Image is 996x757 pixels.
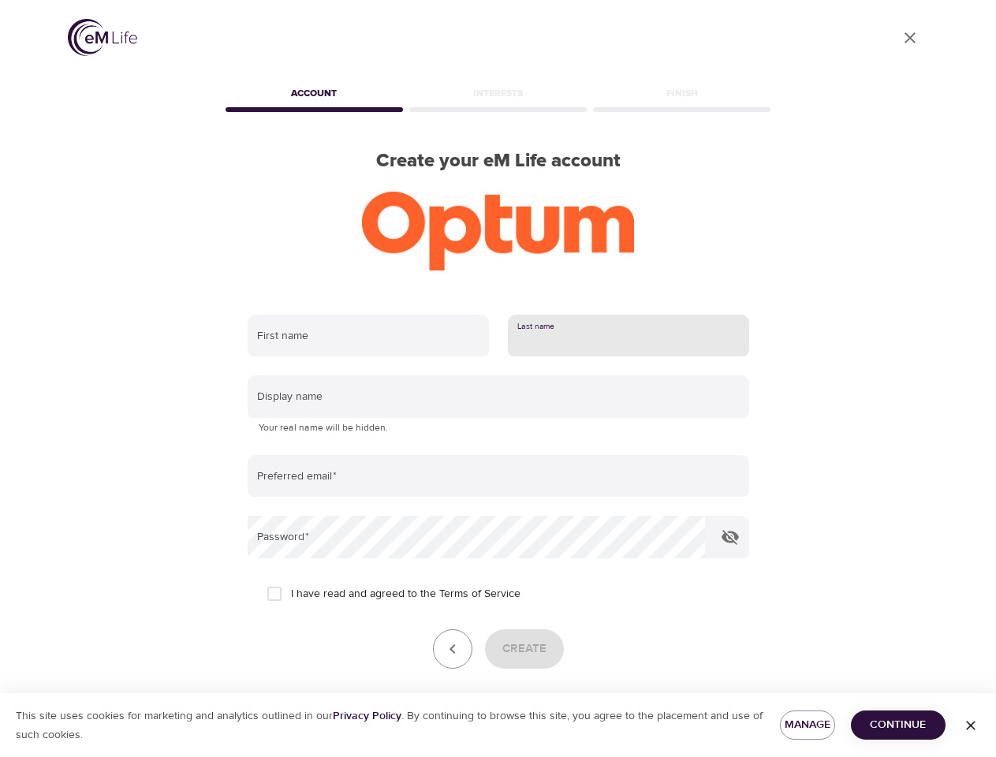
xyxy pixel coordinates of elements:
a: close [891,19,929,57]
a: Privacy Policy [333,709,401,723]
button: Manage [780,710,835,740]
p: Your real name will be hidden. [259,420,738,436]
button: Continue [851,710,946,740]
span: I have read and agreed to the [291,586,520,602]
img: Optum-logo-ora-RGB.png [362,192,634,270]
span: Manage [793,715,823,735]
h2: Create your eM Life account [222,150,774,173]
span: Continue [864,715,933,735]
img: logo [68,19,137,56]
a: Terms of Service [439,586,520,602]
